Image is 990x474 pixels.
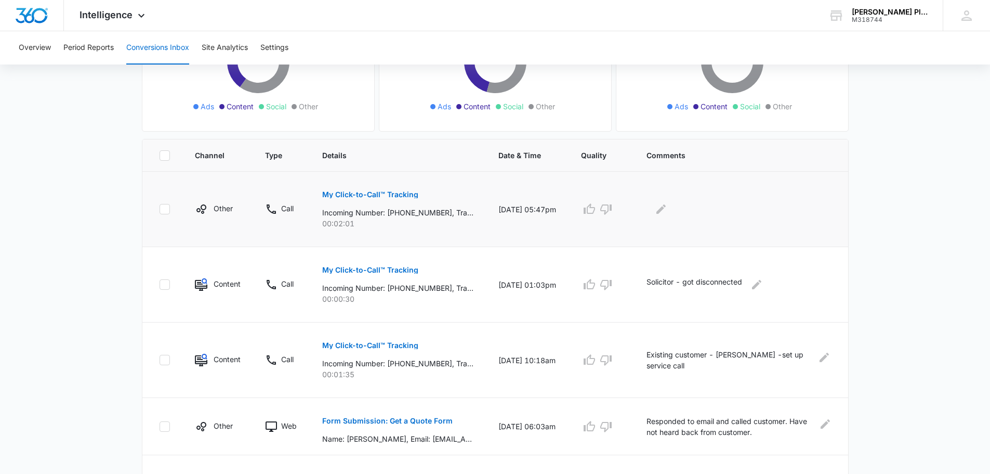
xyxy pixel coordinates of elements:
p: Incoming Number: [PHONE_NUMBER], Tracking Number: [PHONE_NUMBER], Ring To: [PHONE_NUMBER], Caller... [322,207,473,218]
button: My Click-to-Call™ Tracking [322,182,418,207]
button: Period Reports [63,31,114,65]
span: Ads [201,101,214,112]
td: [DATE] 01:03pm [486,247,569,323]
span: Date & Time [498,150,541,161]
span: Intelligence [80,9,133,20]
button: Conversions Inbox [126,31,189,65]
span: Social [503,101,523,112]
button: Site Analytics [202,31,248,65]
p: 00:02:01 [322,218,473,229]
p: Incoming Number: [PHONE_NUMBER], Tracking Number: [PHONE_NUMBER], Ring To: [PHONE_NUMBER], Caller... [322,283,473,293]
p: Form Submission: Get a Quote Form [322,417,453,425]
p: 00:01:35 [322,369,473,380]
button: Form Submission: Get a Quote Form [322,408,453,433]
span: Details [322,150,458,161]
p: Content [214,278,240,289]
span: Content [227,101,254,112]
p: Existing customer - [PERSON_NAME] -set up service call [646,349,811,371]
span: Social [740,101,760,112]
span: Content [701,101,728,112]
button: Edit Comments [653,201,669,217]
p: Other [214,203,233,214]
p: Call [281,354,294,365]
button: Overview [19,31,51,65]
button: Settings [260,31,288,65]
td: [DATE] 10:18am [486,323,569,398]
button: Edit Comments [817,349,831,366]
p: Other [214,420,233,431]
p: Content [214,354,240,365]
p: Solicitor - got disconnected [646,276,742,293]
button: Edit Comments [820,416,831,432]
span: Content [464,101,491,112]
div: account id [852,16,928,23]
span: Quality [581,150,606,161]
span: Other [299,101,318,112]
p: 00:00:30 [322,293,473,304]
button: Edit Comments [748,276,765,293]
span: Other [773,101,792,112]
p: Call [281,278,294,289]
span: Comments [646,150,816,161]
p: Responded to email and called customer. Have not heard back from customer. [646,416,813,438]
span: Social [266,101,286,112]
span: Channel [195,150,225,161]
span: Ads [438,101,451,112]
td: [DATE] 05:47pm [486,172,569,247]
span: Ads [675,101,688,112]
div: account name [852,8,928,16]
p: Web [281,420,297,431]
span: Type [265,150,282,161]
p: Call [281,203,294,214]
p: Incoming Number: [PHONE_NUMBER], Tracking Number: [PHONE_NUMBER], Ring To: [PHONE_NUMBER], Caller... [322,358,473,369]
p: Name: [PERSON_NAME], Email: [EMAIL_ADDRESS][DOMAIN_NAME], Phone: [PHONE_NUMBER], Address: [STREET... [322,433,473,444]
button: My Click-to-Call™ Tracking [322,258,418,283]
button: My Click-to-Call™ Tracking [322,333,418,358]
p: My Click-to-Call™ Tracking [322,266,418,274]
p: My Click-to-Call™ Tracking [322,191,418,198]
span: Other [536,101,555,112]
p: My Click-to-Call™ Tracking [322,342,418,349]
td: [DATE] 06:03am [486,398,569,455]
